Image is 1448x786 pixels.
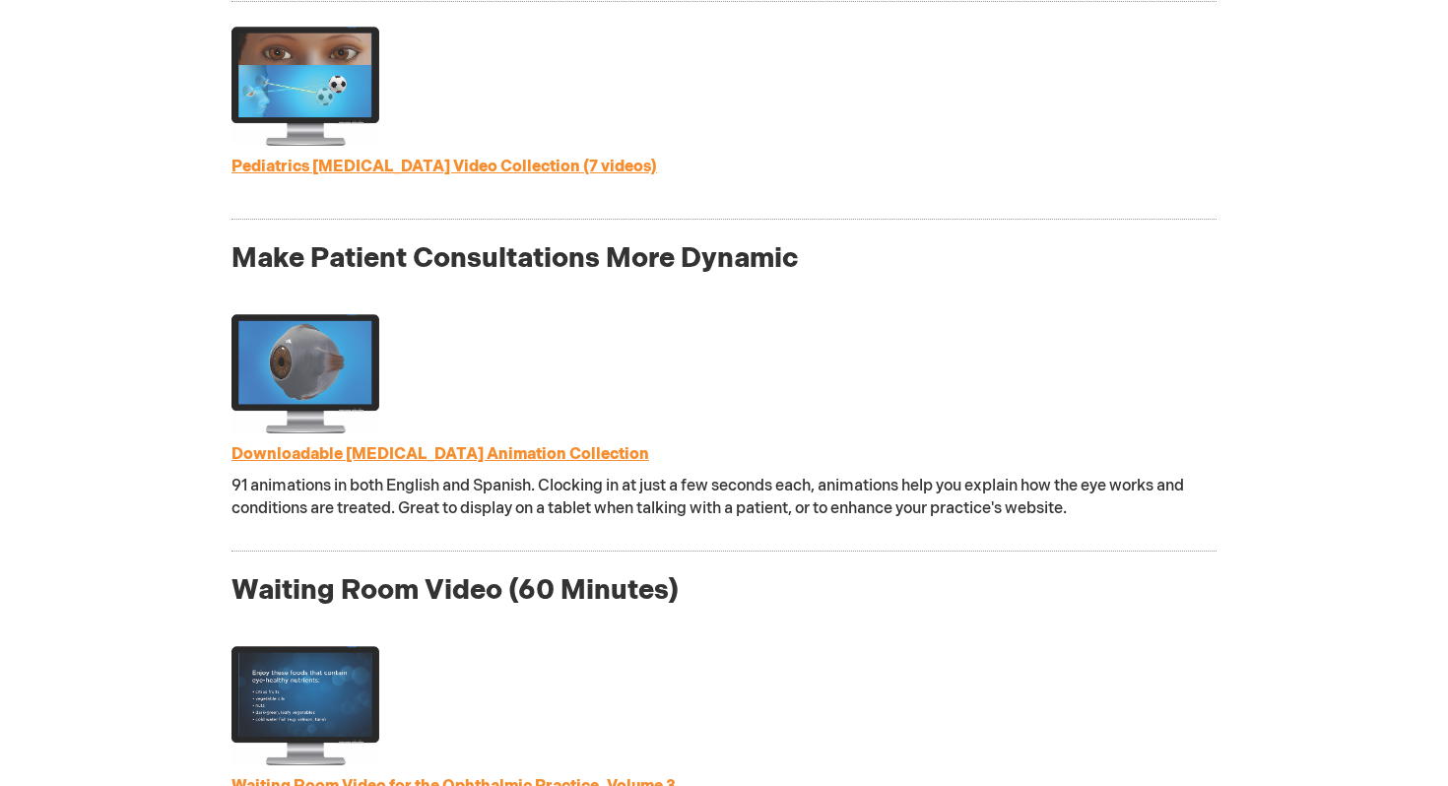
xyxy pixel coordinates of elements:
[231,574,679,607] span: Waiting Room Video (60 Minutes)
[231,477,1184,518] span: 91 animations in both English and Spanish. Clocking in at just a few seconds each, animations hel...
[231,646,379,765] img: Waiting Room Video for the Ophthalmic Practice, Volume 3
[231,27,379,146] img: Pediatrics Patient Education Video Collection
[231,242,799,275] span: Make Patient Consultations More Dynamic
[231,158,657,176] a: Pediatrics [MEDICAL_DATA] Video Collection (7 videos)
[231,445,649,464] a: Downloadable [MEDICAL_DATA] Animation Collection
[231,314,379,433] img: Downloadable Patient Education Animation Collection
